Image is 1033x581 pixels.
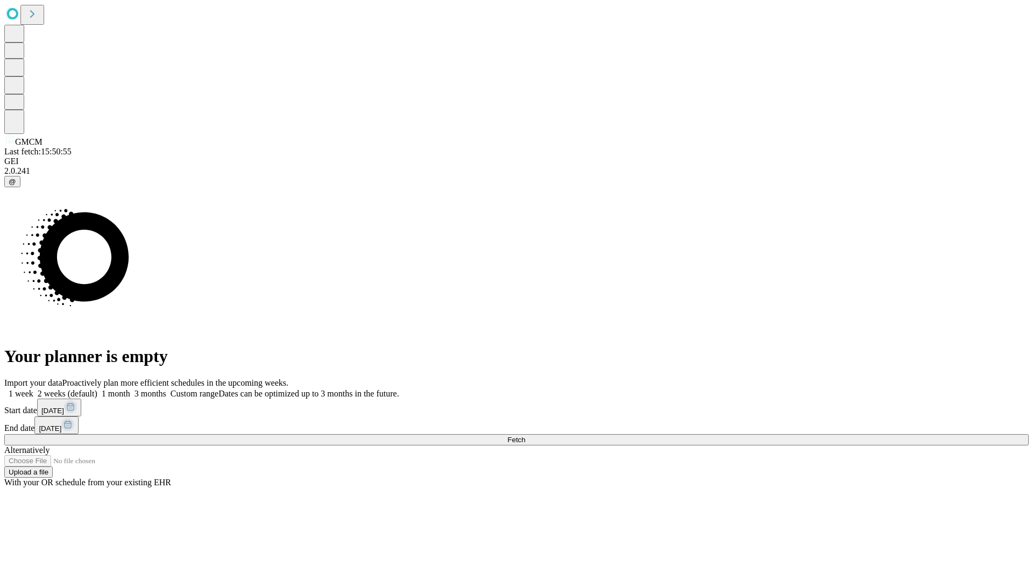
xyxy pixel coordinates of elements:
[218,389,399,398] span: Dates can be optimized up to 3 months in the future.
[4,466,53,478] button: Upload a file
[38,389,97,398] span: 2 weeks (default)
[4,157,1029,166] div: GEI
[135,389,166,398] span: 3 months
[4,147,72,156] span: Last fetch: 15:50:55
[41,407,64,415] span: [DATE]
[62,378,288,387] span: Proactively plan more efficient schedules in the upcoming weeks.
[4,434,1029,445] button: Fetch
[9,178,16,186] span: @
[4,416,1029,434] div: End date
[4,445,49,455] span: Alternatively
[4,478,171,487] span: With your OR schedule from your existing EHR
[4,399,1029,416] div: Start date
[4,176,20,187] button: @
[507,436,525,444] span: Fetch
[171,389,218,398] span: Custom range
[39,424,61,433] span: [DATE]
[37,399,81,416] button: [DATE]
[9,389,33,398] span: 1 week
[4,346,1029,366] h1: Your planner is empty
[34,416,79,434] button: [DATE]
[4,166,1029,176] div: 2.0.241
[102,389,130,398] span: 1 month
[15,137,43,146] span: GMCM
[4,378,62,387] span: Import your data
